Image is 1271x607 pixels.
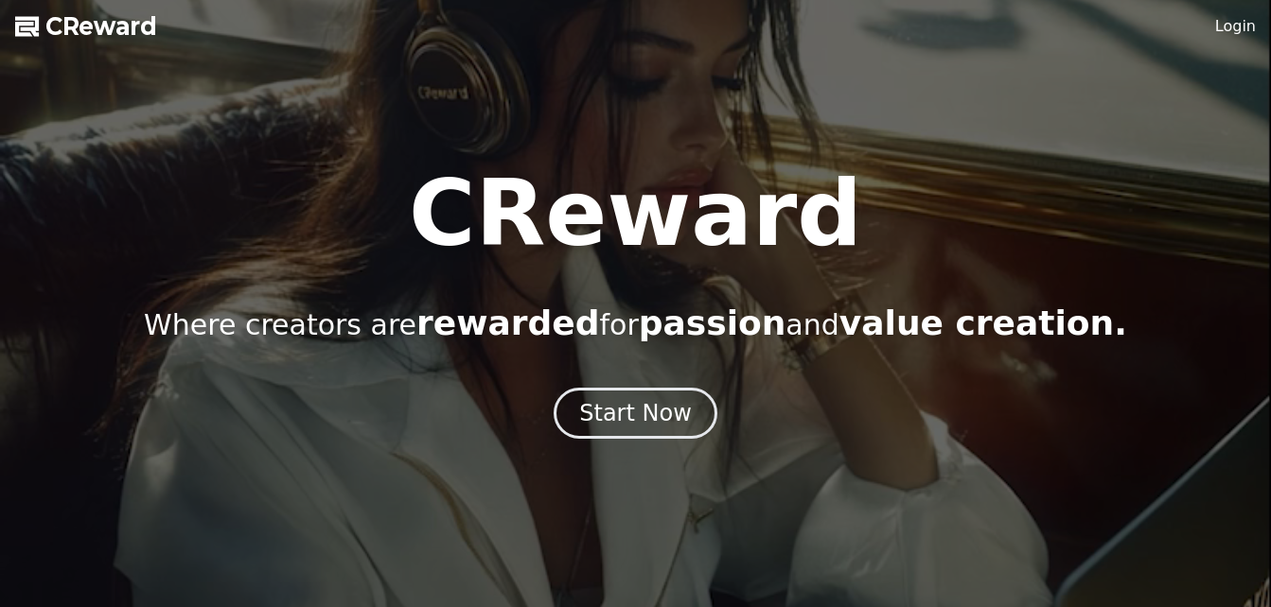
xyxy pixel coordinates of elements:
button: Start Now [554,388,717,439]
p: Where creators are for and [144,304,1127,342]
div: Start Now [579,398,692,428]
span: rewarded [416,303,599,342]
h1: CReward [409,168,862,259]
a: CReward [15,11,157,42]
span: value creation. [839,303,1127,342]
a: Start Now [554,407,717,425]
a: Login [1215,15,1256,38]
span: CReward [45,11,157,42]
span: passion [639,303,786,342]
